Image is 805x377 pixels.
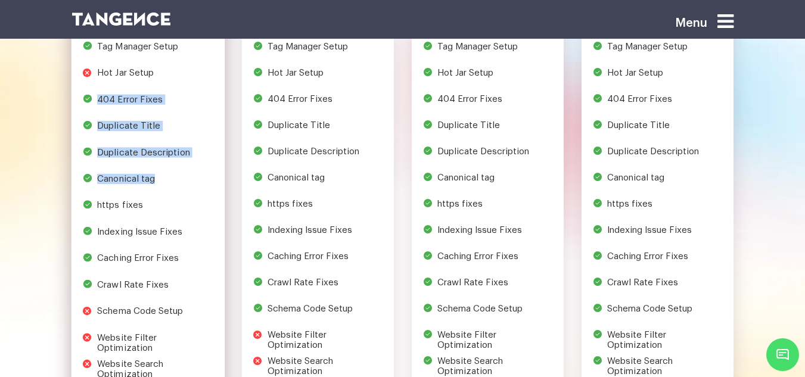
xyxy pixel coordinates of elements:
li: Schema Code Setup [607,304,722,323]
li: Tag Manager Setup [97,41,213,60]
li: Schema Code Setup [437,304,552,323]
li: Crawl Rate Fixes [97,279,213,298]
li: Website Search Optimization [607,356,722,375]
li: Caching Error Fixes [268,251,382,270]
li: Duplicate Description [437,147,552,166]
li: Duplicate Title [97,121,213,140]
li: Caching Error Fixes [97,253,213,272]
li: Website Filter Optimization [437,330,552,349]
li: Hot Jar Setup [607,68,722,87]
li: https fixes [437,199,552,218]
li: Indexing Issue Fixes [268,225,382,244]
li: Hot Jar Setup [268,68,382,87]
li: https fixes [97,200,213,219]
li: Duplicate Title [607,120,722,139]
li: Crawl Rate Fixes [437,278,552,297]
li: Crawl Rate Fixes [268,278,382,297]
li: 404 Error Fixes [268,94,382,113]
li: Website Search Optimization [268,356,382,375]
li: Caching Error Fixes [607,251,722,270]
li: Hot Jar Setup [437,68,552,87]
img: logo SVG [72,13,171,26]
li: Indexing Issue Fixes [97,226,213,245]
li: Tag Manager Setup [437,42,552,61]
li: 404 Error Fixes [437,94,552,113]
li: Duplicate Description [607,147,722,166]
li: https fixes [268,199,382,218]
li: Tag Manager Setup [268,42,382,61]
li: Tag Manager Setup [607,42,722,61]
li: Canonical tag [268,173,382,192]
li: Crawl Rate Fixes [607,278,722,297]
li: Website Filter Optimization [97,332,213,351]
li: Schema Code Setup [97,306,213,325]
li: Website Search Optimization [437,356,552,375]
li: Indexing Issue Fixes [437,225,552,244]
li: Duplicate Title [268,120,382,139]
li: Duplicate Description [268,147,382,166]
li: https fixes [607,199,722,218]
span: Chat Widget [766,338,799,371]
li: Schema Code Setup [268,304,382,323]
li: Duplicate Description [97,147,213,166]
li: Canonical tag [607,173,722,192]
li: Indexing Issue Fixes [607,225,722,244]
li: Duplicate Title [437,120,552,139]
li: Website Filter Optimization [268,330,382,349]
li: 404 Error Fixes [97,94,213,113]
li: Canonical tag [437,173,552,192]
li: Caching Error Fixes [437,251,552,270]
li: Canonical tag [97,173,213,192]
li: Website Filter Optimization [607,330,722,349]
li: 404 Error Fixes [607,94,722,113]
li: Hot Jar Setup [97,68,213,87]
